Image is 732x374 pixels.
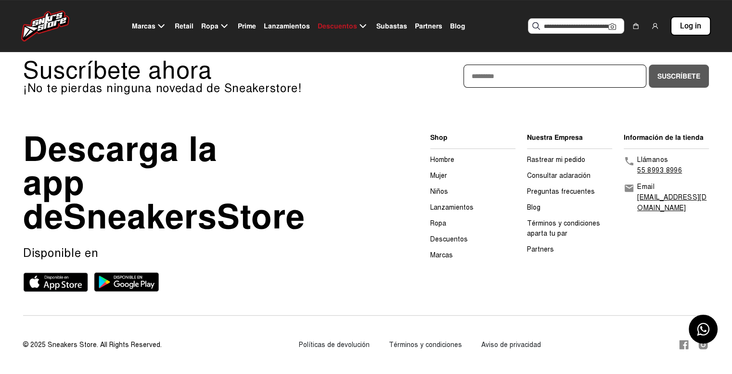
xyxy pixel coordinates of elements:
span: Blog [450,21,465,31]
a: Consultar aclaración [527,172,591,180]
img: user [651,22,659,30]
p: Suscríbete ahora [23,58,366,82]
img: shopping [632,22,640,30]
a: Rastrear mi pedido [527,156,585,164]
p: Disponible en [23,245,293,261]
a: Mujer [430,172,447,180]
a: Descuentos [430,235,468,243]
p: Llámanos [637,155,682,165]
li: Nuestra Empresa [527,133,612,143]
img: Play store sneakerstore [94,272,159,292]
a: Ropa [430,219,446,227]
span: Prime [238,21,256,31]
a: Llámanos55 8993 8996 [624,155,709,176]
span: Lanzamientos [264,21,310,31]
div: Descarga la app de Store [23,133,240,234]
a: Términos y condiciones aparta tu par [527,219,600,238]
img: App store sneakerstore [23,272,88,292]
p: ¡No te pierdas ninguna novedad de Sneakerstore! [23,82,366,94]
a: Niños [430,187,448,196]
span: Sneakers [64,195,217,239]
span: Marcas [132,21,155,31]
span: Log in [680,20,701,32]
span: Subastas [376,21,407,31]
a: Términos y condiciones [389,341,462,349]
li: Información de la tienda [624,133,709,143]
span: Ropa [201,21,218,31]
a: Blog [527,203,540,212]
img: Buscar [532,22,540,30]
span: Partners [415,21,442,31]
span: Retail [175,21,193,31]
li: Shop [430,133,515,143]
a: Lanzamientos [430,203,474,212]
button: Suscríbete [649,65,709,88]
p: Email [637,182,709,192]
div: © 2025 Sneakers Store. All Rights Reserved. [23,340,162,350]
img: logo [21,11,69,41]
a: Políticas de devolución [299,341,370,349]
span: Descuentos [318,21,357,31]
a: Preguntas frecuentes [527,187,595,196]
a: Marcas [430,251,453,259]
img: Cámara [608,23,616,30]
a: Email[EMAIL_ADDRESS][DOMAIN_NAME] [624,182,709,214]
a: 55 8993 8996 [637,166,682,174]
a: Partners [527,245,554,254]
a: Hombre [430,156,454,164]
p: [EMAIL_ADDRESS][DOMAIN_NAME] [637,192,709,214]
a: Aviso de privacidad [481,341,541,349]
